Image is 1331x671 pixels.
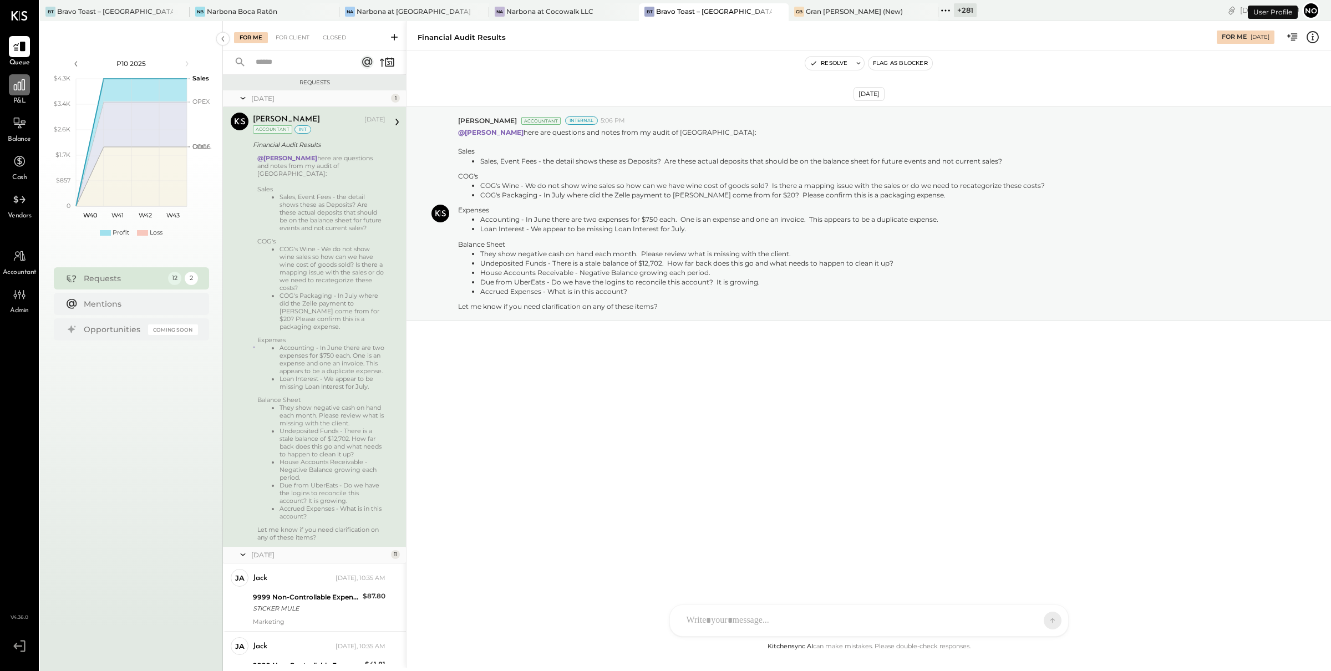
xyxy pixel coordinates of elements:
li: Sales, Event Fees - the detail shows these as Deposits? Are these actual deposits that should be ... [480,156,1045,166]
div: User Profile [1248,6,1298,19]
text: W40 [83,211,96,219]
div: here are questions and notes from my audit of [GEOGRAPHIC_DATA]: [257,154,385,541]
text: $4.3K [54,74,70,82]
div: Opportunities [84,324,143,335]
a: Balance [1,113,38,145]
span: 5:06 PM [601,116,625,125]
div: Marketing [253,618,385,626]
div: Closed [317,32,352,43]
div: BT [644,7,654,17]
div: For Me [1222,33,1247,42]
span: Cash [12,173,27,183]
div: Let me know if you need clarification on any of these items? [257,526,385,541]
li: Due from UberEats - Do we have the logins to reconcile this account? It is growing. [280,481,385,505]
a: Accountant [1,246,38,278]
div: Gran [PERSON_NAME] (New) [806,7,903,16]
li: Accrued Expenses - What is in this account? [280,505,385,520]
div: Bravo Toast – [GEOGRAPHIC_DATA] [57,7,173,16]
li: Accounting - In June there are two expenses for $750 each. One is an expense and one an invoice. ... [280,344,385,375]
div: 2 [185,272,198,285]
text: $857 [56,176,70,184]
div: jack [253,641,267,652]
button: Resolve [805,57,852,70]
div: Balance Sheet [458,240,1045,249]
li: Loan Interest - We appear to be missing Loan Interest for July. [280,375,385,390]
div: COG's [257,237,385,245]
li: Accounting - In June there are two expenses for $750 each. One is an expense and one an invoice. ... [480,215,1045,224]
text: 0 [67,202,70,210]
text: OPEX [192,98,210,105]
div: NB [195,7,205,17]
div: [DATE], 10:35 AM [336,574,385,583]
span: Vendors [8,211,32,221]
div: [DATE] [251,94,388,103]
div: Financial Audit Results [418,32,506,43]
div: BT [45,7,55,17]
div: For Client [270,32,315,43]
text: Occu... [192,143,211,150]
text: $1.7K [55,151,70,159]
a: P&L [1,74,38,106]
div: Sales [257,185,385,193]
text: $2.6K [54,125,70,133]
div: copy link [1226,4,1237,16]
div: STICKER MULE [253,603,359,614]
strong: @[PERSON_NAME] [458,128,524,136]
div: 11 [391,550,400,559]
text: W41 [111,211,124,219]
div: 9999 Non-Controllable Expenses:Other Income and Expenses:To Be Classified P&L [253,592,359,603]
div: Financial Audit Results [253,139,382,150]
span: Accountant [3,268,37,278]
button: Flag as Blocker [868,57,932,70]
a: Vendors [1,189,38,221]
li: Loan Interest - We appear to be missing Loan Interest for July. [480,224,1045,233]
a: Cash [1,151,38,183]
div: Bravo Toast – [GEOGRAPHIC_DATA] [656,7,772,16]
text: $3.4K [54,100,70,108]
text: W43 [166,211,180,219]
li: House Accounts Receivable - Negative Balance growing each period. [480,268,1045,277]
div: Let me know if you need clarification on any of these items? [458,302,1045,311]
strong: @[PERSON_NAME] [257,154,317,162]
li: COG's Packaging - In July where did the Zelle payment to [PERSON_NAME] come from for $20? Please ... [280,292,385,331]
div: int [294,125,311,134]
li: Due from UberEats - Do we have the logins to reconcile this account? It is growing. [480,277,1045,287]
div: [DATE] [854,87,885,101]
text: W42 [139,211,152,219]
li: Undeposited Funds - There is a stale balance of $12,702. How far back does this go and what needs... [480,258,1045,268]
div: Internal [565,116,598,125]
div: ja [235,641,245,652]
div: ja [235,573,245,583]
div: Accountant [521,117,561,125]
div: Balance Sheet [257,396,385,404]
li: COG's Wine - We do not show wine sales so how can we have wine cost of goods sold? Is there a map... [280,245,385,292]
text: Sales [192,74,209,82]
div: [DATE] [251,550,388,560]
div: Narbona Boca Ratōn [207,7,277,16]
div: Coming Soon [148,324,198,335]
div: GB [794,7,804,17]
span: Balance [8,135,31,145]
div: Requests [84,273,162,284]
div: $87.80 [363,591,385,602]
div: Loss [150,228,162,237]
li: They show negative cash on hand each month. Please review what is missing with the client. [280,404,385,427]
div: Mentions [84,298,192,309]
div: Accountant [253,125,292,134]
button: No [1302,2,1320,19]
span: [PERSON_NAME] [458,116,517,125]
div: [DATE] [1240,5,1299,16]
div: 1 [391,94,400,103]
div: Expenses [257,336,385,344]
li: House Accounts Receivable - Negative Balance growing each period. [280,458,385,481]
li: COG's Packaging - In July where did the Zelle payment to [PERSON_NAME] come from for $20? Please ... [480,190,1045,200]
span: Queue [9,58,30,68]
div: [PERSON_NAME] [253,114,320,125]
div: 12 [168,272,181,285]
p: here are questions and notes from my audit of [GEOGRAPHIC_DATA]: [458,128,1045,311]
li: They show negative cash on hand each month. Please review what is missing with the client. [480,249,1045,258]
div: [DATE], 10:35 AM [336,642,385,651]
div: Na [495,7,505,17]
div: Sales [458,146,1045,156]
a: Admin [1,284,38,316]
